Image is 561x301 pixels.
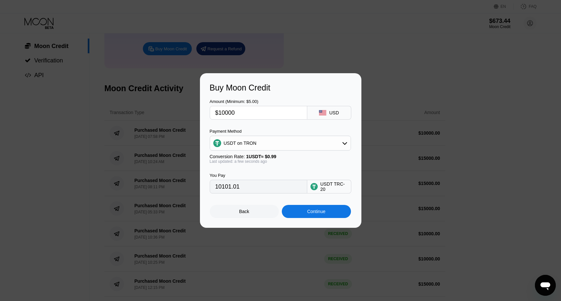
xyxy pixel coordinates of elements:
[282,205,351,218] div: Continue
[210,154,351,159] div: Conversion Rate:
[224,141,257,146] div: USDT on TRON
[210,83,352,92] div: Buy Moon Credit
[215,106,302,119] input: $0.00
[329,110,339,115] div: USD
[210,129,351,134] div: Payment Method
[239,209,249,214] div: Back
[210,205,279,218] div: Back
[210,99,307,104] div: Amount (Minimum: $5.00)
[535,275,556,296] iframe: Button to launch messaging window
[320,181,348,192] div: USDT TRC-20
[307,209,326,214] div: Continue
[246,154,277,159] span: 1 USDT ≈ $0.99
[210,173,307,178] div: You Pay
[210,137,351,150] div: USDT on TRON
[210,159,351,164] div: Last updated: a few seconds ago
